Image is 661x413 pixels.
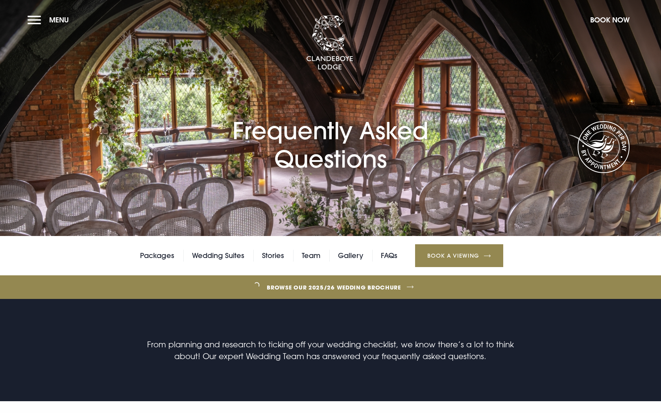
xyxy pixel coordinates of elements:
[173,67,488,173] h1: Frequently Asked Questions
[415,244,503,267] a: Book a Viewing
[192,250,244,262] a: Wedding Suites
[586,11,633,28] button: Book Now
[28,11,73,28] button: Menu
[49,15,69,24] span: Menu
[338,250,363,262] a: Gallery
[302,250,320,262] a: Team
[140,250,174,262] a: Packages
[143,338,518,362] p: From planning and research to ticking off your wedding checklist, we know there’s a lot to think ...
[306,15,353,70] img: Clandeboye Lodge
[381,250,397,262] a: FAQs
[262,250,284,262] a: Stories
